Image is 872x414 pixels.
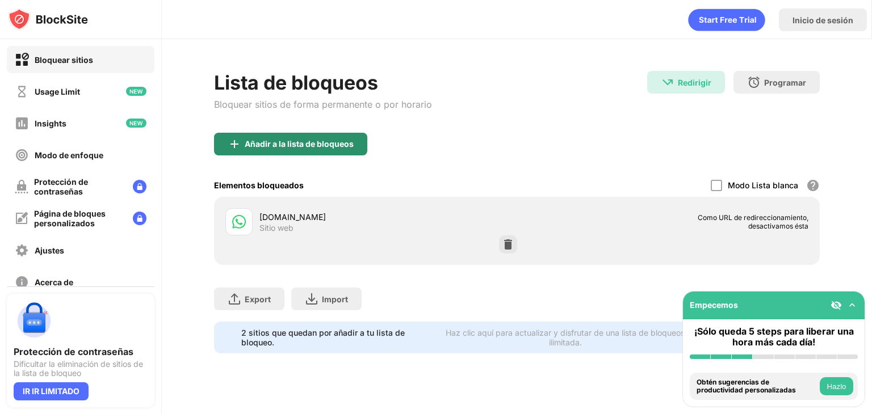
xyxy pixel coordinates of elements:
div: Usage Limit [35,87,80,96]
div: Insights [35,119,66,128]
div: Bloquear sitios de forma permanente o por horario [214,99,432,110]
div: Modo Lista blanca [728,180,798,190]
div: Modo de enfoque [35,150,103,160]
div: Añadir a la lista de bloqueos [245,140,354,149]
div: animation [688,9,765,31]
img: focus-off.svg [15,148,29,162]
div: Protección de contraseñas [34,177,124,196]
div: Protección de contraseñas [14,346,148,357]
div: ¡Sólo queda 5 steps para liberar una hora más cada día! [690,326,858,348]
img: logo-blocksite.svg [8,8,88,31]
div: [DOMAIN_NAME] [259,211,517,223]
img: lock-menu.svg [133,180,146,193]
img: about-off.svg [15,275,29,289]
img: push-password-protection.svg [14,301,54,341]
div: Ajustes [35,246,64,255]
div: Export [245,294,271,304]
img: lock-menu.svg [133,212,146,225]
img: settings-off.svg [15,243,29,257]
div: Lista de bloqueos [214,71,432,94]
div: IR IR LIMITADO [14,382,89,400]
div: Elementos bloqueados [214,180,304,190]
img: favicons [232,215,246,229]
img: new-icon.svg [126,119,146,128]
div: Empecemos [690,300,738,310]
div: Dificultar la eliminación de sitios de la lista de bloqueo [14,360,148,378]
div: Bloquear sitios [35,55,93,65]
div: Haz clic aquí para actualizar y disfrutar de una lista de bloqueos ilimitada. [436,328,695,347]
div: Página de bloques personalizados [34,209,124,228]
img: password-protection-off.svg [15,180,28,193]
button: Hazlo [820,377,853,395]
img: omni-setup-toggle.svg [846,299,858,311]
div: Sitio web [259,223,294,233]
img: eye-not-visible.svg [831,299,842,311]
div: 2 sitios que quedan por añadir a tu lista de bloqueo. [241,328,429,347]
img: new-icon.svg [126,87,146,96]
div: Inicio de sesión [793,15,853,25]
div: Programar [764,78,806,87]
div: Obtén sugerencias de productividad personalizadas [697,378,817,395]
div: Redirigir [678,78,711,87]
div: Import [322,294,348,304]
img: insights-off.svg [15,116,29,130]
img: time-usage-off.svg [15,85,29,99]
div: Acerca de [35,277,73,287]
span: Como URL de redireccionamiento, desactivamos ésta [691,213,808,230]
img: block-on.svg [15,53,29,67]
img: customize-block-page-off.svg [15,212,28,225]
